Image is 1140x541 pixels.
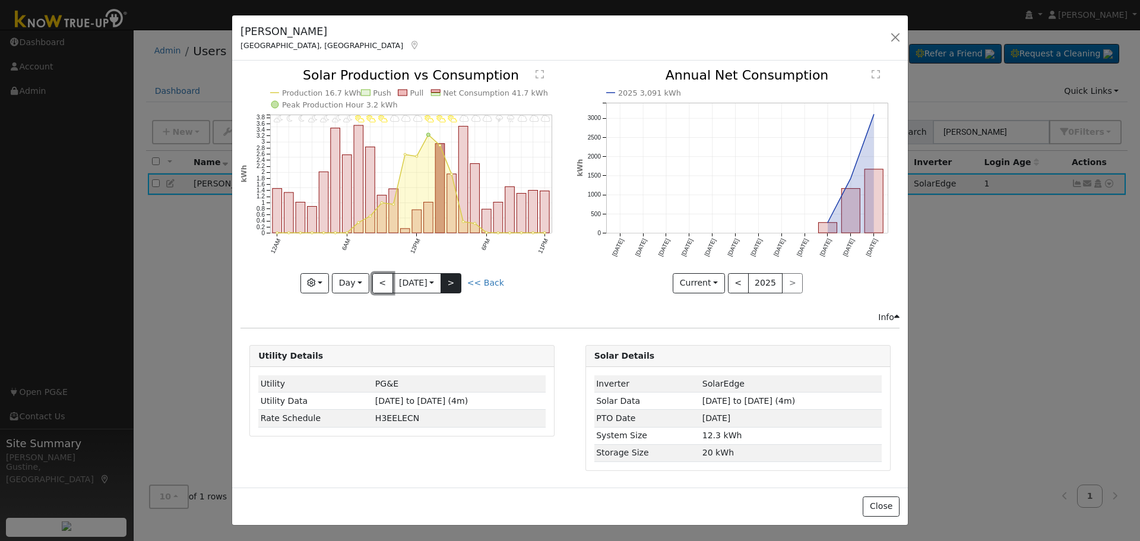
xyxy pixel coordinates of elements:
i: 1AM - MostlyClear [287,115,293,122]
rect: onclick="" [331,128,340,233]
circle: onclick="" [544,232,546,235]
span: 12.3 kWh [702,431,742,440]
i: 4AM - PartlyCloudy [320,115,330,122]
i: 8PM - Drizzle [508,115,515,122]
circle: onclick="" [825,220,830,225]
text: 0.4 [256,218,265,224]
circle: onclick="" [474,223,476,225]
text: 12AM [270,238,282,254]
button: [DATE] [392,273,441,293]
text: 0.2 [256,224,265,230]
rect: onclick="" [389,189,398,233]
i: 2PM - PartlyCloudy [436,115,446,122]
text: Peak Production Hour 3.2 kWh [282,100,398,109]
text: Production 16.7 kWh [282,88,361,97]
i: 5PM - Cloudy [471,115,481,122]
circle: onclick="" [532,232,534,235]
text: 1 [262,200,265,206]
circle: onclick="" [287,232,290,235]
rect: onclick="" [818,223,837,233]
td: PTO Date [594,410,701,427]
circle: onclick="" [451,173,453,176]
span: ID: 17008873, authorized: 06/27/25 [375,379,398,388]
td: System Size [594,427,701,444]
td: Rate Schedule [258,410,373,427]
text: 2.4 [256,157,265,164]
td: Inverter [594,375,701,393]
rect: onclick="" [343,155,352,233]
text: 2500 [587,134,601,141]
a: Map [409,40,420,50]
text: 6PM [480,238,492,251]
text: Net Consumption 41.7 kWh [444,88,549,97]
circle: onclick="" [416,156,418,158]
text: 6AM [341,238,352,251]
circle: onclick="" [357,222,360,224]
button: Day [332,273,369,293]
circle: onclick="" [439,144,441,147]
i: 3AM - PartlyCloudy [309,115,318,122]
strong: Solar Details [594,351,654,360]
circle: onclick="" [311,232,313,235]
text: 2 [262,169,265,176]
td: Utility [258,375,373,393]
rect: onclick="" [296,203,305,233]
circle: onclick="" [299,232,302,235]
text: 1000 [587,192,601,198]
i: 10PM - Cloudy [530,115,539,122]
span: ID: 4658822, authorized: 06/27/25 [702,379,745,388]
button: Close [863,496,899,517]
td: Utility Data [258,393,373,410]
a: << Back [467,278,504,287]
rect: onclick="" [841,189,860,233]
td: Storage Size [594,444,701,461]
circle: onclick="" [872,112,876,117]
text: 3.4 [256,126,265,133]
rect: onclick="" [308,207,317,233]
span: [GEOGRAPHIC_DATA], [GEOGRAPHIC_DATA] [240,41,403,50]
text: [DATE] [864,238,878,257]
rect: onclick="" [424,203,433,233]
h5: [PERSON_NAME] [240,24,420,39]
circle: onclick="" [520,232,522,235]
button: < [372,273,393,293]
text: 1.4 [256,188,265,194]
rect: onclick="" [482,210,492,233]
i: 12AM - PartlyCloudy [274,115,283,122]
text: kWh [576,159,584,177]
rect: onclick="" [354,125,363,233]
button: Current [673,273,725,293]
rect: onclick="" [540,191,550,233]
text: [DATE] [818,238,832,257]
text: [DATE] [796,238,809,257]
text: 500 [591,211,601,217]
i: 7AM - PartlyCloudy [355,115,365,122]
i: 8AM - PartlyCloudy [367,115,376,122]
text: [DATE] [657,238,670,257]
i: 2AM - MostlyClear [299,115,305,122]
text: [DATE] [703,238,717,257]
rect: onclick="" [864,169,883,233]
rect: onclick="" [273,189,282,233]
text: 3.2 [256,133,265,140]
text: 1.8 [256,175,265,182]
i: 3PM - PartlyCloudy [448,115,458,122]
circle: onclick="" [334,232,337,235]
text: 11PM [537,238,550,254]
div: Info [878,311,900,324]
circle: onclick="" [462,221,464,223]
circle: onclick="" [848,176,853,181]
i: 6AM - PartlyCloudy [343,115,353,122]
button: > [441,273,461,293]
i: 11AM - MostlyCloudy [401,115,411,122]
span: 20 kWh [702,448,734,457]
text: [DATE] [726,238,740,257]
text: [DATE] [749,238,763,257]
circle: onclick="" [369,215,372,217]
text: 3000 [587,115,601,122]
circle: onclick="" [322,232,325,235]
text: [DATE] [772,238,786,257]
td: Solar Data [594,393,701,410]
rect: onclick="" [447,174,457,233]
span: [DATE] [702,413,731,423]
